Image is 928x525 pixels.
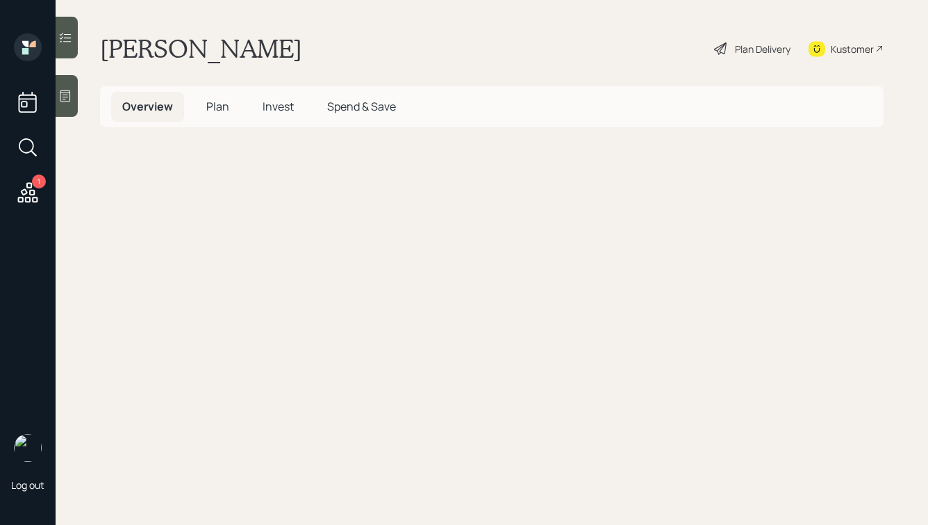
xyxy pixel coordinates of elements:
[263,99,294,114] span: Invest
[122,99,173,114] span: Overview
[327,99,396,114] span: Spend & Save
[11,478,44,492] div: Log out
[14,434,42,462] img: hunter_neumayer.jpg
[100,33,302,64] h1: [PERSON_NAME]
[206,99,229,114] span: Plan
[32,175,46,188] div: 1
[735,42,790,56] div: Plan Delivery
[831,42,874,56] div: Kustomer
